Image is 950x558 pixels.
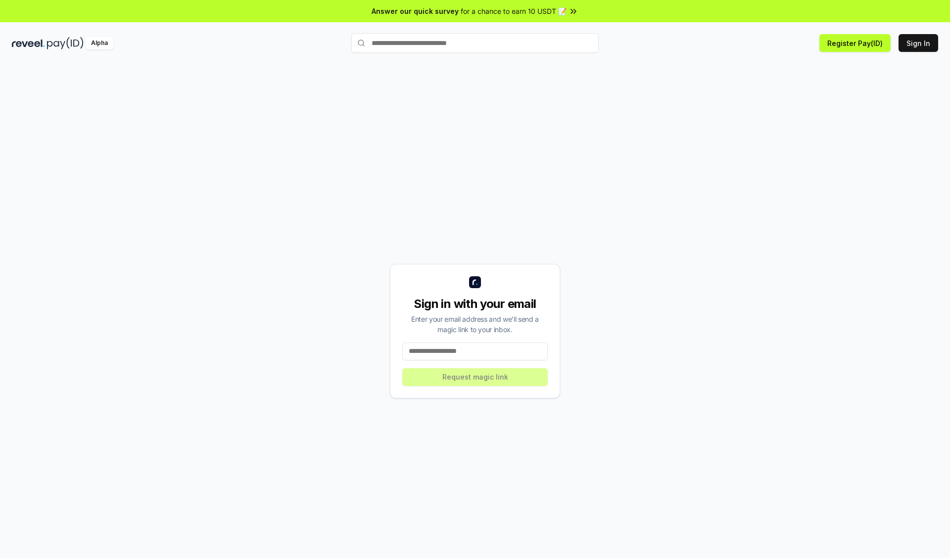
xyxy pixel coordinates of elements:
div: Sign in with your email [402,296,548,312]
span: Answer our quick survey [372,6,459,16]
img: reveel_dark [12,37,45,49]
div: Enter your email address and we’ll send a magic link to your inbox. [402,314,548,335]
img: logo_small [469,276,481,288]
span: for a chance to earn 10 USDT 📝 [461,6,567,16]
button: Sign In [899,34,938,52]
img: pay_id [47,37,84,49]
div: Alpha [86,37,113,49]
button: Register Pay(ID) [819,34,891,52]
